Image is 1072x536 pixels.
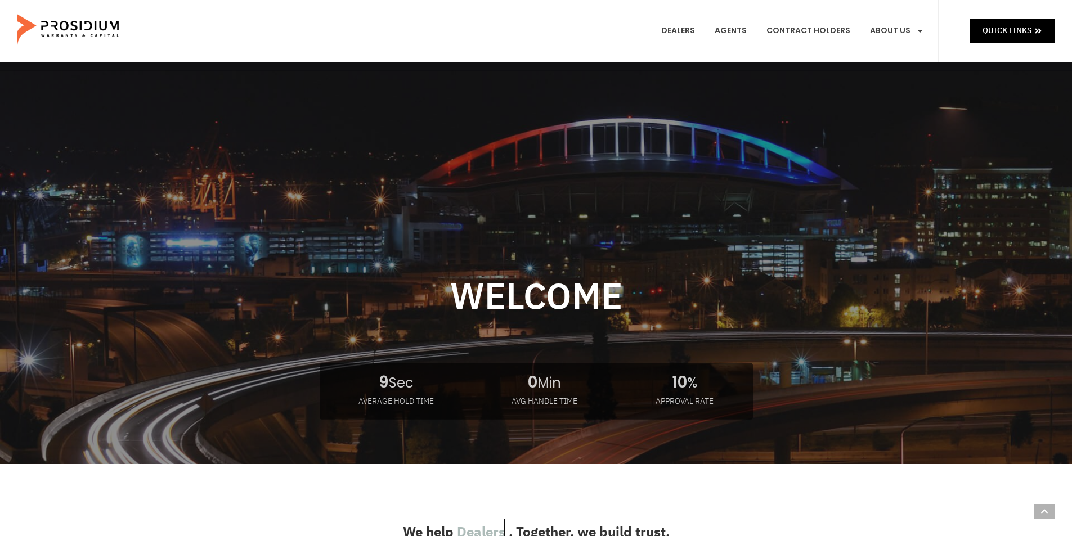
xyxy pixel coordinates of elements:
nav: Menu [653,10,932,52]
a: Contract Holders [758,10,859,52]
a: Agents [706,10,755,52]
a: About Us [862,10,932,52]
a: Dealers [653,10,703,52]
a: Quick Links [970,19,1055,43]
span: Quick Links [983,24,1031,38]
